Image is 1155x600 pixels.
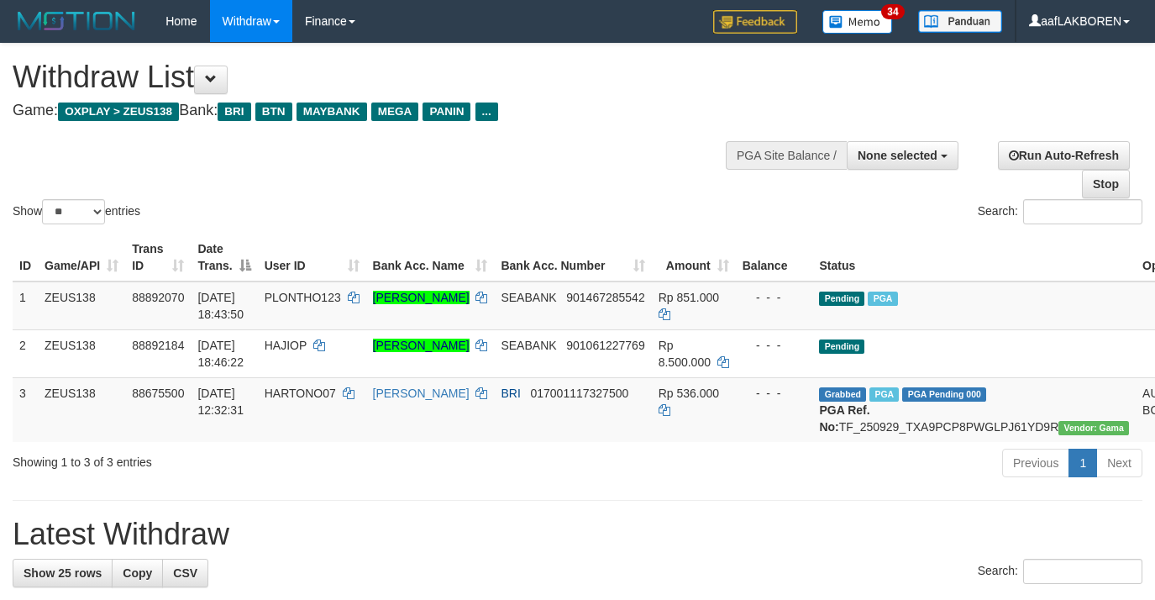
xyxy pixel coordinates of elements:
td: TF_250929_TXA9PCP8PWGLPJ61YD9R [812,377,1136,442]
label: Show entries [13,199,140,224]
input: Search: [1023,199,1142,224]
span: Pending [819,339,864,354]
input: Search: [1023,559,1142,584]
span: Rp 851.000 [659,291,719,304]
th: User ID: activate to sort column ascending [258,234,366,282]
th: Bank Acc. Name: activate to sort column ascending [366,234,495,282]
h4: Game: Bank: [13,103,753,119]
a: Stop [1082,170,1130,198]
span: Rp 8.500.000 [659,339,711,369]
span: SEABANK [501,291,556,304]
a: [PERSON_NAME] [373,387,470,400]
td: 2 [13,329,38,377]
div: - - - [743,289,806,306]
span: 88892070 [132,291,184,304]
label: Search: [978,559,1142,584]
span: Marked by aaftrukkakada [869,387,899,402]
a: 1 [1068,449,1097,477]
a: [PERSON_NAME] [373,291,470,304]
div: Showing 1 to 3 of 3 entries [13,447,469,471]
span: SEABANK [501,339,556,352]
th: Balance [736,234,813,282]
span: 88892184 [132,339,184,352]
h1: Latest Withdraw [13,518,1142,551]
a: Run Auto-Refresh [998,141,1130,170]
span: BRI [218,103,250,121]
span: MEGA [371,103,419,121]
span: [DATE] 18:46:22 [197,339,244,369]
th: Date Trans.: activate to sort column descending [191,234,257,282]
span: None selected [858,149,937,162]
h1: Withdraw List [13,61,753,94]
span: Copy 901467285542 to clipboard [566,291,644,304]
span: MAYBANK [297,103,367,121]
span: [DATE] 12:32:31 [197,387,244,417]
span: CSV [173,566,197,580]
a: Show 25 rows [13,559,113,587]
span: BRI [501,387,520,400]
th: Trans ID: activate to sort column ascending [125,234,191,282]
td: ZEUS138 [38,282,125,330]
span: Vendor URL: https://trx31.1velocity.biz [1058,421,1129,435]
img: panduan.png [918,10,1002,33]
span: Pending [819,292,864,306]
span: ... [475,103,498,121]
span: 88675500 [132,387,184,400]
th: Bank Acc. Number: activate to sort column ascending [494,234,651,282]
span: PANIN [423,103,470,121]
span: OXPLAY > ZEUS138 [58,103,179,121]
span: BTN [255,103,292,121]
img: MOTION_logo.png [13,8,140,34]
span: PLONTHO123 [265,291,341,304]
th: Status [812,234,1136,282]
div: PGA Site Balance / [726,141,847,170]
select: Showentries [42,199,105,224]
b: PGA Ref. No: [819,403,869,434]
span: 34 [881,4,904,19]
button: None selected [847,141,958,170]
a: CSV [162,559,208,587]
span: Copy 901061227769 to clipboard [566,339,644,352]
img: Feedback.jpg [713,10,797,34]
span: Rp 536.000 [659,387,719,400]
a: Copy [112,559,163,587]
td: 3 [13,377,38,442]
div: - - - [743,337,806,354]
label: Search: [978,199,1142,224]
span: Copy 017001117327500 to clipboard [530,387,628,400]
span: Show 25 rows [24,566,102,580]
span: HARTONO07 [265,387,336,400]
span: PGA Pending [902,387,986,402]
td: ZEUS138 [38,329,125,377]
img: Button%20Memo.svg [822,10,893,34]
span: Marked by aafanarl [868,292,897,306]
th: Amount: activate to sort column ascending [652,234,736,282]
a: Previous [1002,449,1069,477]
span: [DATE] 18:43:50 [197,291,244,321]
a: Next [1096,449,1142,477]
span: Copy [123,566,152,580]
a: [PERSON_NAME] [373,339,470,352]
div: - - - [743,385,806,402]
th: Game/API: activate to sort column ascending [38,234,125,282]
td: ZEUS138 [38,377,125,442]
th: ID [13,234,38,282]
span: HAJIOP [265,339,307,352]
span: Grabbed [819,387,866,402]
td: 1 [13,282,38,330]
